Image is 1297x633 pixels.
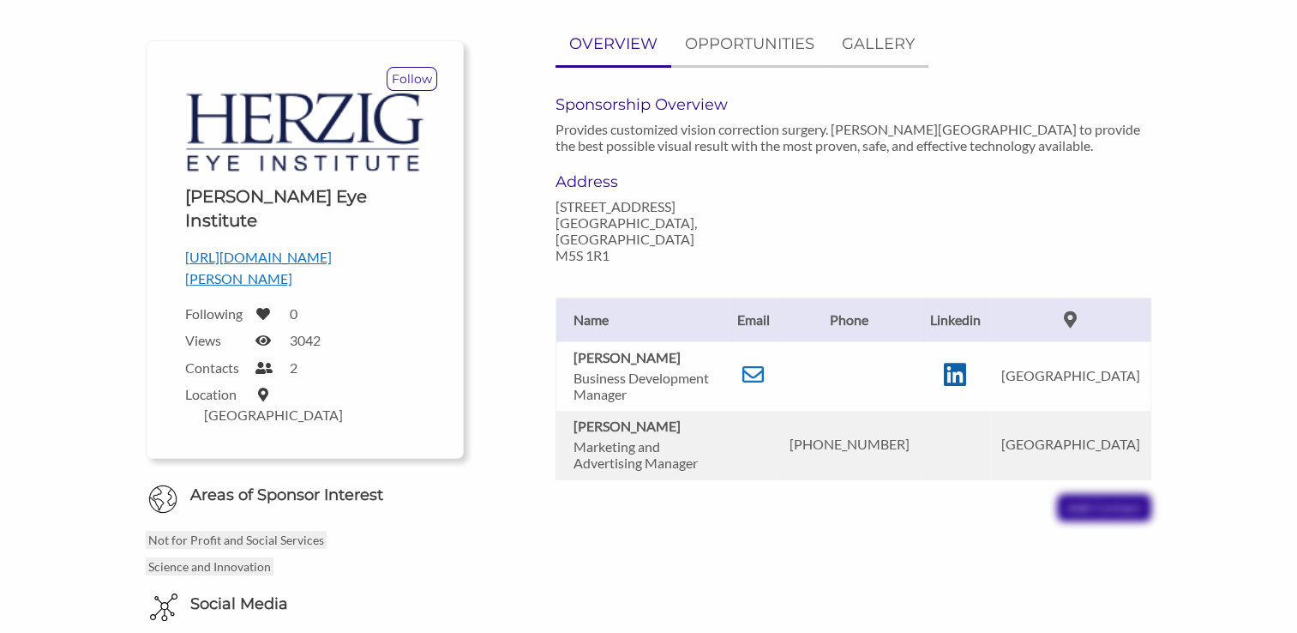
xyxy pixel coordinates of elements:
[999,367,1143,383] p: [GEOGRAPHIC_DATA]
[728,298,779,341] th: Email
[573,370,719,402] p: Business Development Manager
[148,485,177,514] img: Globe Icon
[842,32,915,57] p: GALLERY
[555,214,737,247] p: [GEOGRAPHIC_DATA], [GEOGRAPHIC_DATA]
[185,246,424,290] p: [URL][DOMAIN_NAME][PERSON_NAME]
[290,359,297,376] label: 2
[555,247,737,263] p: M5S 1R1
[290,305,297,322] label: 0
[569,32,658,57] p: OVERVIEW
[290,332,321,348] label: 3042
[555,121,1151,154] p: Provides customized vision correction surgery. [PERSON_NAME][GEOGRAPHIC_DATA] to provide the best...
[685,32,814,57] p: OPPORTUNITIES
[185,332,245,348] label: Views
[555,95,1151,114] h6: Sponsorship Overview
[185,386,245,402] label: Location
[555,198,737,214] p: [STREET_ADDRESS]
[185,91,424,172] img: Logo
[556,298,728,341] th: Name
[573,418,681,434] b: [PERSON_NAME]
[778,298,920,341] th: Phone
[999,436,1143,452] p: [GEOGRAPHIC_DATA]
[387,68,436,90] p: Follow
[146,558,273,576] p: Science and Innovation
[204,407,343,423] label: [GEOGRAPHIC_DATA]
[185,305,245,322] label: Following
[190,594,288,615] h6: Social Media
[185,359,245,376] label: Contacts
[150,594,177,621] img: Social Media Icon
[573,438,719,471] p: Marketing and Advertising Manager
[133,485,477,506] h6: Areas of Sponsor Interest
[185,184,424,232] h1: [PERSON_NAME] Eye Institute
[920,298,989,341] th: Linkedin
[573,349,681,365] b: [PERSON_NAME]
[146,531,327,549] p: Not for Profit and Social Services
[555,172,737,191] h6: Address
[787,436,911,452] p: [PHONE_NUMBER]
